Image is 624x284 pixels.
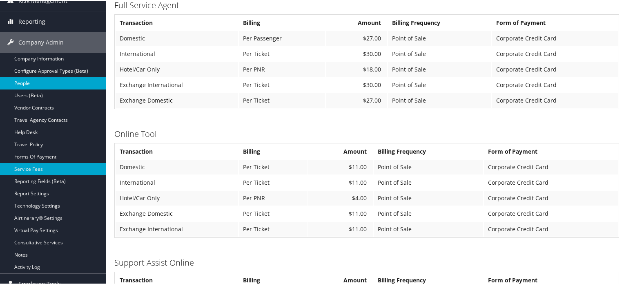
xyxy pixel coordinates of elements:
span: Reporting [18,11,45,31]
th: Amount [326,15,387,29]
td: Point of Sale [388,30,491,45]
span: Company Admin [18,31,64,52]
td: Corporate Credit Card [484,174,618,189]
td: Point of Sale [374,206,484,220]
td: Corporate Credit Card [484,159,618,174]
td: $30.00 [326,77,387,92]
td: International [116,174,238,189]
td: Exchange Domestic [116,206,238,220]
td: $11.00 [308,174,373,189]
td: Exchange International [116,77,238,92]
td: Corporate Credit Card [492,77,618,92]
td: Per Passenger [239,30,325,45]
td: Per Ticket [239,159,307,174]
td: Per PNR [239,61,325,76]
td: Point of Sale [388,46,491,60]
th: Transaction [116,143,238,158]
td: $27.00 [326,92,387,107]
th: Amount [308,143,373,158]
th: Form of Payment [484,143,618,158]
td: Corporate Credit Card [492,61,618,76]
th: Transaction [116,15,238,29]
td: Exchange Domestic [116,92,238,107]
th: Billing [239,15,325,29]
h3: Online Tool [114,127,619,139]
td: Point of Sale [388,61,491,76]
td: Corporate Credit Card [484,190,618,205]
td: Exchange International [116,221,238,236]
td: Corporate Credit Card [492,30,618,45]
th: Billing [239,143,307,158]
th: Billing Frequency [388,15,491,29]
th: Billing Frequency [374,143,484,158]
td: Hotel/Car Only [116,61,238,76]
td: International [116,46,238,60]
td: $11.00 [308,159,373,174]
td: Per Ticket [239,174,307,189]
td: Point of Sale [388,77,491,92]
th: Form of Payment [492,15,618,29]
h3: Support Assist Online [114,256,619,268]
td: $27.00 [326,30,387,45]
td: Per Ticket [239,92,325,107]
td: Per Ticket [239,221,307,236]
td: Per Ticket [239,46,325,60]
td: Point of Sale [374,221,484,236]
td: Corporate Credit Card [492,92,618,107]
td: Corporate Credit Card [484,206,618,220]
td: Corporate Credit Card [492,46,618,60]
td: $11.00 [308,221,373,236]
td: $30.00 [326,46,387,60]
td: Point of Sale [374,190,484,205]
td: $11.00 [308,206,373,220]
td: Per PNR [239,190,307,205]
td: Corporate Credit Card [484,221,618,236]
td: Domestic [116,30,238,45]
td: $4.00 [308,190,373,205]
td: Domestic [116,159,238,174]
td: Point of Sale [374,174,484,189]
td: $18.00 [326,61,387,76]
td: Point of Sale [388,92,491,107]
td: Per Ticket [239,77,325,92]
td: Per Ticket [239,206,307,220]
td: Point of Sale [374,159,484,174]
td: Hotel/Car Only [116,190,238,205]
